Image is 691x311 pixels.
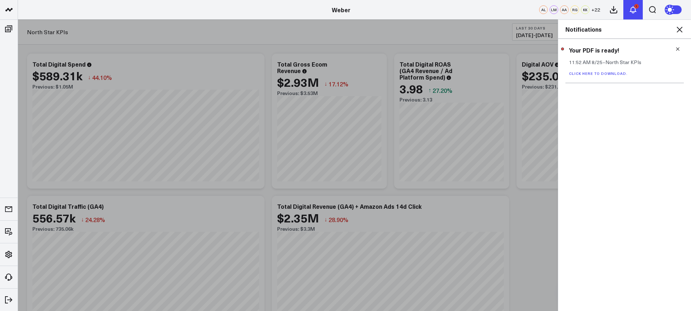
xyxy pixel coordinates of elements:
h3: Your PDF is ready! [569,46,680,54]
div: 1 [634,4,639,9]
div: KK [581,5,590,14]
div: RG [570,5,579,14]
h2: Notifications [565,25,684,33]
a: Click here to download. [569,71,628,76]
div: AA [560,5,569,14]
span: 11:52 AM 8/25 [569,59,602,66]
button: +22 [591,5,600,14]
span: – North Star KPIs [602,59,641,66]
a: Weber [332,6,351,14]
div: AL [539,5,548,14]
span: + 22 [591,7,600,12]
div: LM [550,5,558,14]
